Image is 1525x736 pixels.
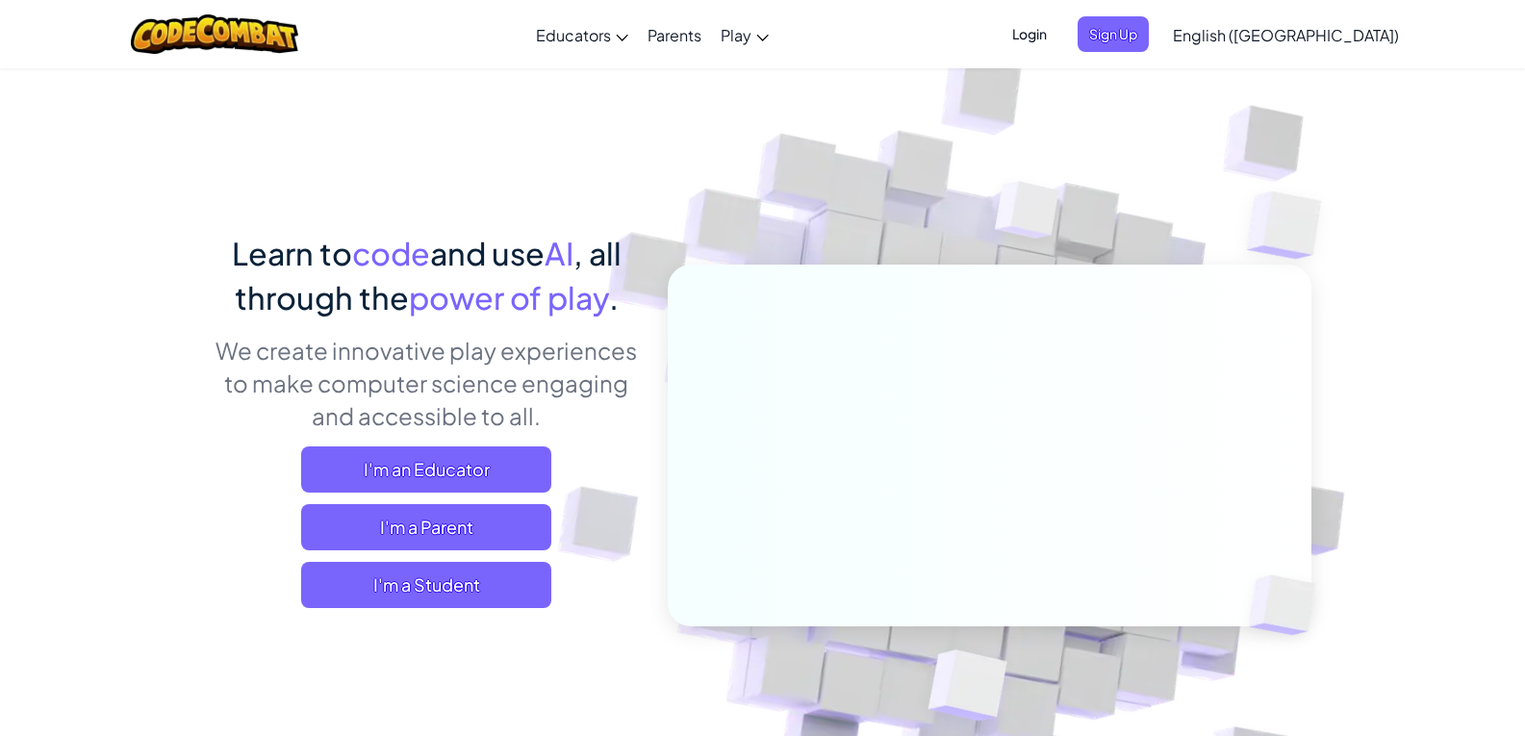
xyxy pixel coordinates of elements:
[536,25,611,45] span: Educators
[609,278,619,317] span: .
[711,9,778,61] a: Play
[131,14,299,54] img: CodeCombat logo
[301,504,551,550] a: I'm a Parent
[1078,16,1149,52] button: Sign Up
[1001,16,1058,52] button: Login
[1208,144,1375,307] img: Overlap cubes
[409,278,609,317] span: power of play
[301,446,551,493] a: I'm an Educator
[958,143,1097,287] img: Overlap cubes
[352,234,430,272] span: code
[1216,535,1360,675] img: Overlap cubes
[301,562,551,608] button: I'm a Student
[721,25,751,45] span: Play
[545,234,573,272] span: AI
[430,234,545,272] span: and use
[232,234,352,272] span: Learn to
[1163,9,1409,61] a: English ([GEOGRAPHIC_DATA])
[1173,25,1399,45] span: English ([GEOGRAPHIC_DATA])
[215,334,639,432] p: We create innovative play experiences to make computer science engaging and accessible to all.
[638,9,711,61] a: Parents
[526,9,638,61] a: Educators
